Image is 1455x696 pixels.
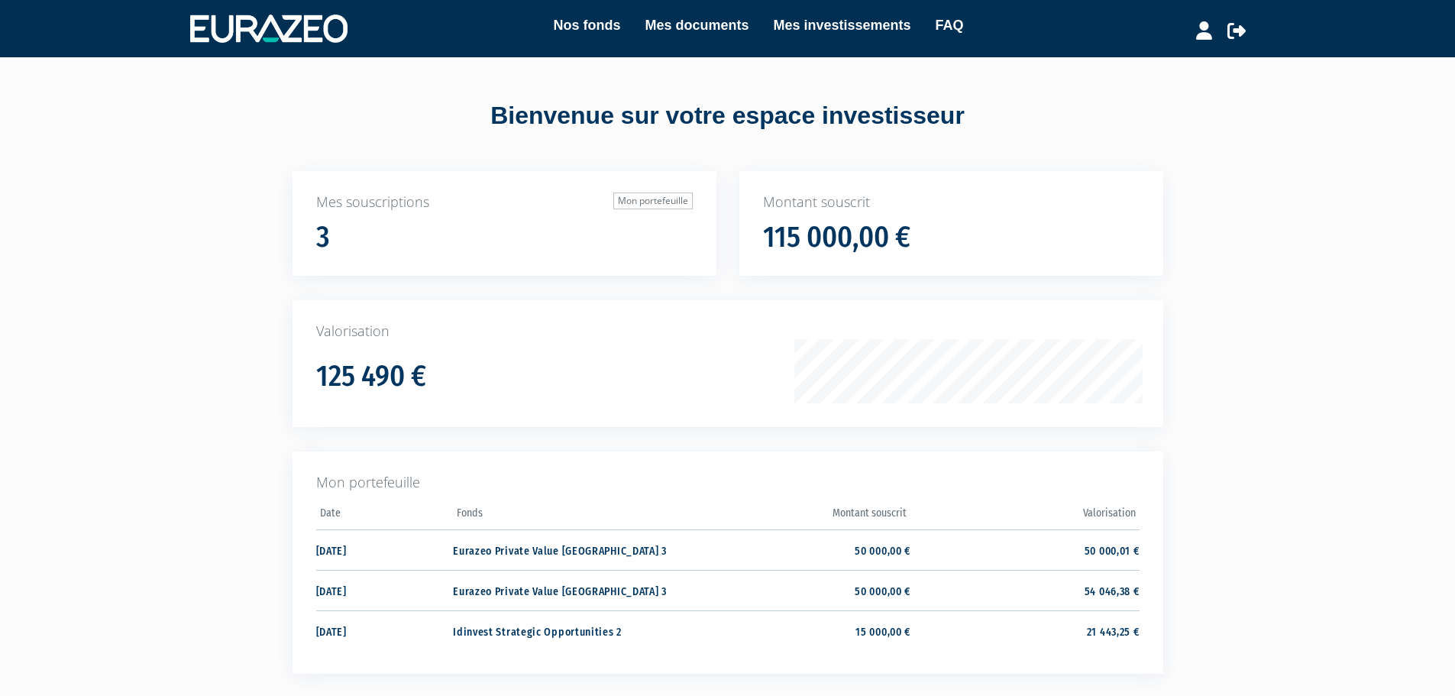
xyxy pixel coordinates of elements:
a: Mes investissements [773,15,910,36]
p: Montant souscrit [763,193,1140,212]
th: Valorisation [910,502,1139,530]
td: 21 443,25 € [910,610,1139,651]
th: Date [316,502,454,530]
th: Fonds [453,502,681,530]
a: Mes documents [645,15,749,36]
a: Nos fonds [553,15,620,36]
td: Eurazeo Private Value [GEOGRAPHIC_DATA] 3 [453,570,681,610]
td: Eurazeo Private Value [GEOGRAPHIC_DATA] 3 [453,529,681,570]
td: [DATE] [316,570,454,610]
td: 50 000,01 € [910,529,1139,570]
p: Mon portefeuille [316,473,1140,493]
p: Mes souscriptions [316,193,693,212]
h1: 125 490 € [316,361,426,393]
td: 15 000,00 € [682,610,910,651]
td: [DATE] [316,610,454,651]
td: 50 000,00 € [682,570,910,610]
td: [DATE] [316,529,454,570]
img: 1732889491-logotype_eurazeo_blanc_rvb.png [190,15,348,42]
h1: 115 000,00 € [763,222,910,254]
p: Valorisation [316,322,1140,342]
td: 50 000,00 € [682,529,910,570]
a: FAQ [936,15,964,36]
th: Montant souscrit [682,502,910,530]
div: Bienvenue sur votre espace investisseur [258,99,1198,134]
h1: 3 [316,222,330,254]
a: Mon portefeuille [613,193,693,209]
td: Idinvest Strategic Opportunities 2 [453,610,681,651]
td: 54 046,38 € [910,570,1139,610]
